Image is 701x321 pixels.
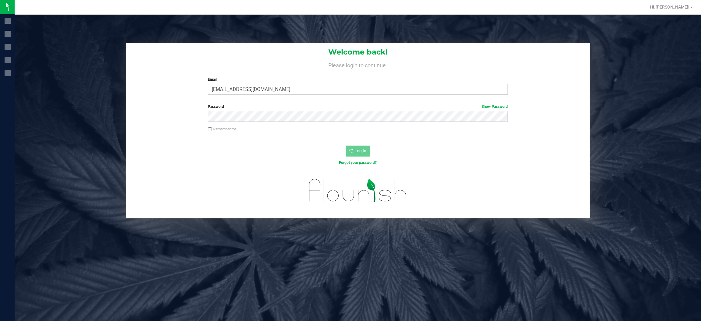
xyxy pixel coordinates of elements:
[346,146,370,157] button: Log In
[354,148,366,153] span: Log In
[208,104,224,109] span: Password
[650,5,689,9] span: Hi, [PERSON_NAME]!
[300,172,416,209] img: flourish_logo.svg
[208,127,212,132] input: Remember me
[208,126,236,132] label: Remember me
[126,48,590,56] h1: Welcome back!
[482,104,508,109] a: Show Password
[126,61,590,68] h4: Please login to continue.
[208,77,508,82] label: Email
[339,160,377,165] a: Forgot your password?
